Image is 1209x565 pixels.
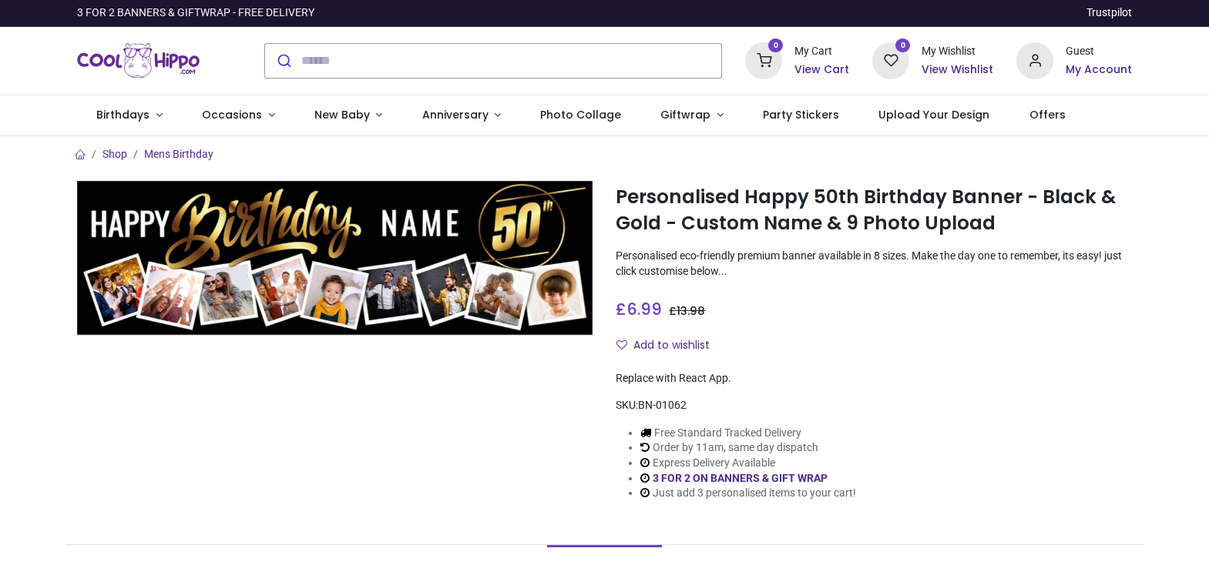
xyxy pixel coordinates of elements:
[794,44,849,59] div: My Cart
[768,38,783,53] sup: 0
[763,107,839,122] span: Party Stickers
[616,298,662,320] span: £
[77,95,183,135] a: Birthdays
[1029,107,1066,122] span: Offers
[794,62,849,78] a: View Cart
[77,5,314,21] div: 3 FOR 2 BANNERS & GIFTWRAP - FREE DELIVERY
[922,62,993,78] a: View Wishlist
[640,486,856,501] li: Just add 3 personalised items to your cart!
[616,398,1132,413] div: SKU:
[878,107,989,122] span: Upload Your Design
[202,107,262,122] span: Occasions
[182,95,294,135] a: Occasions
[294,95,402,135] a: New Baby
[641,95,744,135] a: Giftwrap
[640,426,856,441] li: Free Standard Tracked Delivery
[895,38,910,53] sup: 0
[616,249,1132,279] p: Personalised eco-friendly premium banner available in 8 sizes. Make the day one to remember, its ...
[1086,5,1132,21] a: Trustpilot
[540,107,621,122] span: Photo Collage
[77,39,200,82] a: Logo of Cool Hippo
[77,39,200,82] img: Cool Hippo
[314,107,370,122] span: New Baby
[922,44,993,59] div: My Wishlist
[626,298,662,320] span: 6.99
[872,53,909,65] a: 0
[96,107,149,122] span: Birthdays
[638,399,687,411] span: BN-01062
[144,148,213,160] a: Mens Birthday
[422,107,489,122] span: Anniversary
[660,107,710,122] span: Giftwrap
[677,303,705,319] span: 13.98
[616,333,723,359] button: Add to wishlistAdd to wishlist
[402,95,521,135] a: Anniversary
[616,184,1132,237] h1: Personalised Happy 50th Birthday Banner - Black & Gold - Custom Name & 9 Photo Upload
[669,303,705,319] span: £
[653,472,828,484] a: 3 FOR 2 ON BANNERS & GIFT WRAP
[1066,44,1132,59] div: Guest
[102,148,127,160] a: Shop
[265,44,301,78] button: Submit
[745,53,782,65] a: 0
[640,440,856,456] li: Order by 11am, same day dispatch
[1066,62,1132,78] a: My Account
[616,371,1132,386] div: Replace with React App.
[640,456,856,471] li: Express Delivery Available
[616,339,627,350] i: Add to wishlist
[77,181,593,336] img: Personalised Happy 50th Birthday Banner - Black & Gold - Custom Name & 9 Photo Upload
